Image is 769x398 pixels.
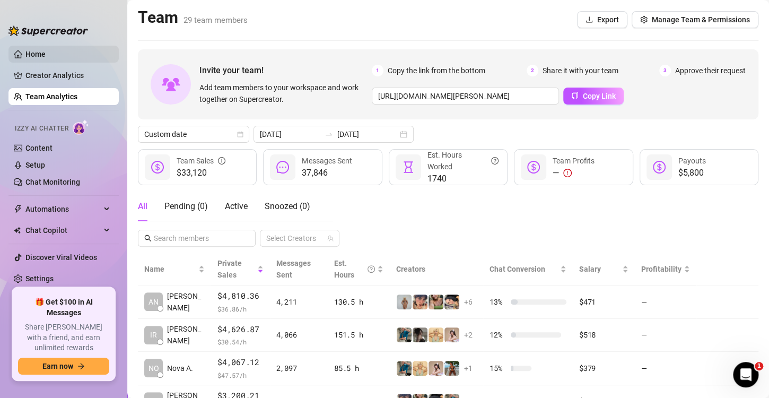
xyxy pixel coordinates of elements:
span: + 2 [464,329,473,341]
span: team [327,235,334,241]
span: Snoozed ( 0 ) [265,201,310,211]
span: NO [148,362,159,374]
span: [PERSON_NAME] [167,323,205,347]
div: 4,066 [276,329,322,341]
a: Creator Analytics [25,67,110,84]
a: Chat Monitoring [25,178,80,186]
span: copy [571,92,579,99]
span: 1 [372,65,383,76]
img: daiisyjane [413,327,427,342]
div: 85.5 h [334,362,383,374]
div: 130.5 h [334,296,383,308]
span: 2 [527,65,538,76]
div: Est. Hours Worked [427,149,499,172]
input: Start date [260,128,320,140]
span: Copy the link from the bottom [388,65,485,76]
span: $4,067.12 [217,356,263,369]
span: Automations [25,201,101,218]
div: 4,211 [276,296,322,308]
img: anaxmei [429,361,443,376]
span: arrow-right [77,362,85,370]
span: Manage Team & Permissions [652,15,750,24]
span: swap-right [325,130,333,139]
img: AI Chatter [73,119,89,135]
span: Messages Sent [276,259,311,279]
span: + 6 [464,296,473,308]
span: 29 team members [183,15,248,25]
img: Eavnc [397,361,412,376]
img: dreamsofleana [429,295,443,309]
a: Team Analytics [25,92,77,101]
span: 3 [659,65,671,76]
span: Share it with your team [543,65,618,76]
span: Private Sales [217,259,242,279]
a: Setup [25,161,45,169]
span: Custom date [144,126,243,142]
span: setting [640,16,648,23]
td: — [635,285,696,319]
span: hourglass [402,161,415,174]
iframe: Intercom live chat [733,362,758,387]
img: Actually.Maria [413,361,427,376]
div: Pending ( 0 ) [164,200,208,213]
span: Add team members to your workspace and work together on Supercreator. [199,82,368,105]
img: Actually.Maria [429,327,443,342]
span: AN [148,296,159,308]
span: 15 % [490,362,506,374]
div: $379 [579,362,628,374]
img: anaxmei [444,327,459,342]
span: Izzy AI Chatter [15,124,68,134]
span: Invite your team! [199,64,372,77]
th: Creators [390,253,483,285]
div: Est. Hours [334,257,375,281]
button: Earn nowarrow-right [18,358,109,375]
span: $ 47.57 /h [217,370,263,380]
td: — [635,319,696,352]
span: 1740 [427,172,499,185]
input: Search members [154,232,241,244]
span: download [586,16,593,23]
div: $471 [579,296,628,308]
a: Content [25,144,53,152]
span: to [325,130,333,139]
div: All [138,200,147,213]
span: Chat Copilot [25,222,101,239]
span: Messages Sent [302,157,352,165]
span: dollar-circle [151,161,164,174]
span: $5,800 [678,167,706,179]
span: Payouts [678,157,706,165]
span: exclamation-circle [563,169,572,177]
span: Profitability [641,265,681,273]
span: Salary [579,265,601,273]
span: info-circle [218,155,225,167]
span: Chat Conversion [490,265,545,273]
span: 13 % [490,296,506,308]
span: Nova A. [167,362,193,374]
td: — [635,352,696,385]
span: $ 30.54 /h [217,336,263,347]
img: Eavnc [397,327,412,342]
img: Chat Copilot [14,227,21,234]
div: Team Sales [177,155,225,167]
span: 🎁 Get $100 in AI Messages [18,297,109,318]
span: $4,626.87 [217,323,263,336]
button: Manage Team & Permissions [632,11,758,28]
img: Barbi [397,295,412,309]
a: Home [25,50,46,58]
span: [PERSON_NAME] [167,290,205,314]
span: search [144,235,152,242]
span: Copy Link [583,92,616,100]
img: logo-BBDzfeDw.svg [8,25,88,36]
span: Team Profits [553,157,595,165]
img: Harley [444,295,459,309]
a: Discover Viral Videos [25,253,97,262]
span: Export [597,15,619,24]
span: Share [PERSON_NAME] with a friend, and earn unlimited rewards [18,322,109,353]
th: Name [138,253,211,285]
button: Export [577,11,627,28]
span: + 1 [464,362,473,374]
span: $4,810.36 [217,290,263,302]
span: Name [144,263,196,275]
h2: Team [138,7,248,28]
span: 12 % [490,329,506,341]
